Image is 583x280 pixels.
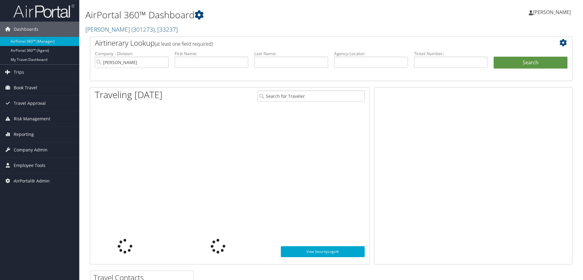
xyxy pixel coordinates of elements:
[254,51,328,57] label: Last Name:
[494,57,567,69] button: Search
[95,88,163,101] h1: Traveling [DATE]
[14,80,37,95] span: Book Travel
[14,142,48,158] span: Company Admin
[131,25,155,34] span: ( 301273 )
[334,51,408,57] label: Agency Locator:
[14,111,50,126] span: Risk Management
[14,65,24,80] span: Trips
[13,4,74,18] img: airportal-logo.png
[14,158,45,173] span: Employee Tools
[155,41,213,47] span: (at least one field required)
[95,38,527,48] h2: Airtinerary Lookup
[533,9,571,16] span: [PERSON_NAME]
[14,96,46,111] span: Travel Approval
[281,246,365,257] a: View SecurityLogic®
[414,51,488,57] label: Ticket Number:
[14,127,34,142] span: Reporting
[95,51,169,57] label: Company - Division:
[258,90,365,102] input: Search for Traveler
[529,3,577,21] a: [PERSON_NAME]
[14,22,38,37] span: Dashboards
[155,25,178,34] span: , [ 33237 ]
[85,25,178,34] a: [PERSON_NAME]
[14,173,50,189] span: AirPortal® Admin
[85,9,413,21] h1: AirPortal 360™ Dashboard
[175,51,249,57] label: First Name:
